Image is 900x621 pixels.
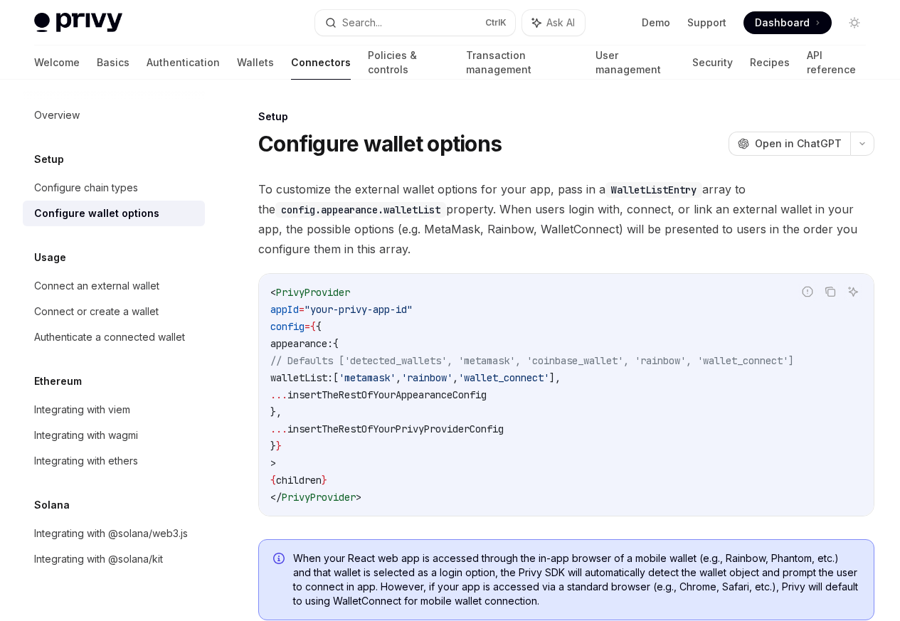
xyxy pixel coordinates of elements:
h5: Ethereum [34,373,82,390]
a: Basics [97,46,129,80]
div: Connect or create a wallet [34,303,159,320]
span: PrivyProvider [282,491,356,504]
div: Connect an external wallet [34,277,159,294]
div: Configure wallet options [34,205,159,222]
a: Connect or create a wallet [23,299,205,324]
code: WalletListEntry [605,182,702,198]
span: config [270,320,305,333]
svg: Info [273,553,287,567]
span: , [452,371,458,384]
a: Connect an external wallet [23,273,205,299]
div: Search... [342,14,382,31]
a: Integrating with wagmi [23,423,205,448]
span: } [270,440,276,452]
button: Open in ChatGPT [729,132,850,156]
div: Authenticate a connected wallet [34,329,185,346]
span: Ask AI [546,16,575,30]
span: Dashboard [755,16,810,30]
h5: Usage [34,249,66,266]
a: User management [595,46,675,80]
h5: Solana [34,497,70,514]
div: Integrating with @solana/kit [34,551,163,568]
span: [ [333,371,339,384]
a: Demo [642,16,670,30]
span: ], [549,371,561,384]
a: Integrating with @solana/kit [23,546,205,572]
a: Dashboard [743,11,832,34]
div: Overview [34,107,80,124]
a: Welcome [34,46,80,80]
span: To customize the external wallet options for your app, pass in a array to the property. When user... [258,179,874,259]
div: Integrating with viem [34,401,130,418]
span: "your-privy-app-id" [305,303,413,316]
span: 'metamask' [339,371,396,384]
a: Authentication [147,46,220,80]
a: Support [687,16,726,30]
button: Search...CtrlK [315,10,515,36]
span: PrivyProvider [276,286,350,299]
a: Connectors [291,46,351,80]
button: Toggle dark mode [843,11,866,34]
h5: Setup [34,151,64,168]
a: Policies & controls [368,46,449,80]
a: Overview [23,102,205,128]
span: insertTheRestOfYourPrivyProviderConfig [287,423,504,435]
span: Open in ChatGPT [755,137,842,151]
span: { [333,337,339,350]
a: API reference [807,46,866,80]
button: Ask AI [844,282,862,301]
span: insertTheRestOfYourAppearanceConfig [287,388,487,401]
a: Integrating with @solana/web3.js [23,521,205,546]
span: ... [270,388,287,401]
code: config.appearance.walletList [275,202,446,218]
span: } [322,474,327,487]
a: Configure wallet options [23,201,205,226]
span: // Defaults ['detected_wallets', 'metamask', 'coinbase_wallet', 'rainbow', 'wallet_connect'] [270,354,794,367]
span: > [270,457,276,469]
span: walletList: [270,371,333,384]
span: }, [270,405,282,418]
img: light logo [34,13,122,33]
a: Configure chain types [23,175,205,201]
div: Setup [258,110,874,124]
span: </ [270,491,282,504]
span: { [310,320,316,333]
span: { [270,474,276,487]
button: Ask AI [522,10,585,36]
span: Ctrl K [485,17,507,28]
a: Wallets [237,46,274,80]
a: Integrating with viem [23,397,205,423]
span: When your React web app is accessed through the in-app browser of a mobile wallet (e.g., Rainbow,... [293,551,859,608]
span: } [276,440,282,452]
span: { [316,320,322,333]
span: children [276,474,322,487]
span: 'wallet_connect' [458,371,549,384]
span: , [396,371,401,384]
div: Integrating with ethers [34,452,138,469]
a: Security [692,46,733,80]
span: > [356,491,361,504]
div: Integrating with wagmi [34,427,138,444]
span: 'rainbow' [401,371,452,384]
a: Integrating with ethers [23,448,205,474]
div: Configure chain types [34,179,138,196]
div: Integrating with @solana/web3.js [34,525,188,542]
h1: Configure wallet options [258,131,502,156]
button: Report incorrect code [798,282,817,301]
span: appId [270,303,299,316]
a: Recipes [750,46,790,80]
a: Transaction management [466,46,578,80]
span: = [299,303,305,316]
span: ... [270,423,287,435]
span: = [305,320,310,333]
span: < [270,286,276,299]
span: appearance: [270,337,333,350]
button: Copy the contents from the code block [821,282,840,301]
a: Authenticate a connected wallet [23,324,205,350]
